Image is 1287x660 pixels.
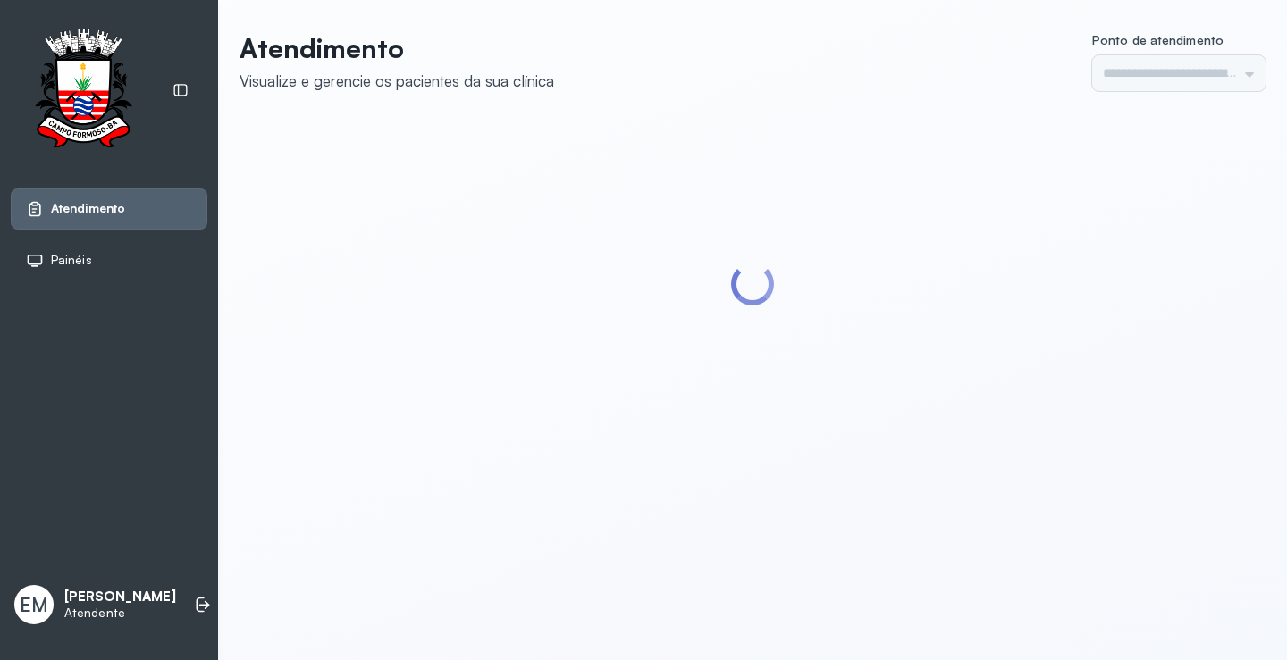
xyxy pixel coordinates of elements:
[240,32,554,64] p: Atendimento
[1092,32,1224,47] span: Ponto de atendimento
[64,589,176,606] p: [PERSON_NAME]
[20,593,48,616] span: EM
[51,201,125,216] span: Atendimento
[51,253,92,268] span: Painéis
[64,606,176,621] p: Atendente
[26,200,192,218] a: Atendimento
[19,29,147,153] img: Logotipo do estabelecimento
[240,71,554,90] div: Visualize e gerencie os pacientes da sua clínica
